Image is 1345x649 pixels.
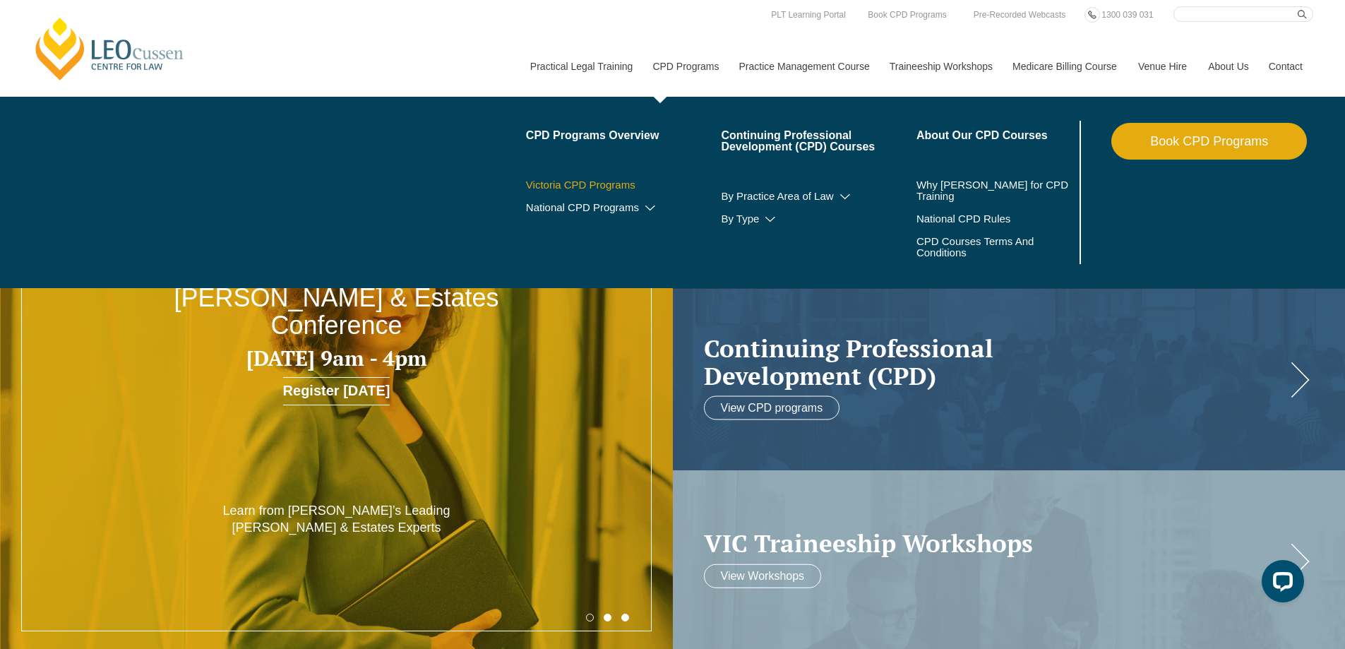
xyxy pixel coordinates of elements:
[879,36,1002,97] a: Traineeship Workshops
[1128,36,1197,97] a: Venue Hire
[621,614,629,621] button: 3
[704,335,1286,389] a: Continuing ProfessionalDevelopment (CPD)
[704,564,822,588] a: View Workshops
[202,503,471,536] p: Learn from [PERSON_NAME]’s Leading [PERSON_NAME] & Estates Experts
[604,614,611,621] button: 2
[729,36,879,97] a: Practice Management Course
[704,530,1286,557] a: VIC Traineeship Workshops
[32,16,188,82] a: [PERSON_NAME] Centre for Law
[721,191,916,202] a: By Practice Area of Law
[1002,36,1128,97] a: Medicare Billing Course
[916,130,1077,141] a: About Our CPD Courses
[916,179,1077,202] a: Why [PERSON_NAME] for CPD Training
[864,7,950,23] a: Book CPD Programs
[586,614,594,621] button: 1
[135,284,539,340] h2: [PERSON_NAME] & Estates Conference
[1098,7,1156,23] a: 1300 039 031
[526,130,722,141] a: CPD Programs Overview
[526,179,722,191] a: Victoria CPD Programs
[283,377,390,405] a: Register [DATE]
[704,396,840,420] a: View CPD programs
[1197,36,1258,97] a: About Us
[721,213,916,225] a: By Type
[704,335,1286,389] h2: Continuing Professional Development (CPD)
[721,130,916,153] a: Continuing Professional Development (CPD) Courses
[1258,36,1313,97] a: Contact
[767,7,849,23] a: PLT Learning Portal
[135,347,539,370] h3: [DATE] 9am - 4pm
[916,236,1041,258] a: CPD Courses Terms And Conditions
[916,213,1077,225] a: National CPD Rules
[520,36,642,97] a: Practical Legal Training
[1101,10,1153,20] span: 1300 039 031
[1250,554,1310,614] iframe: LiveChat chat widget
[642,36,728,97] a: CPD Programs
[526,202,722,213] a: National CPD Programs
[1111,123,1307,160] a: Book CPD Programs
[970,7,1070,23] a: Pre-Recorded Webcasts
